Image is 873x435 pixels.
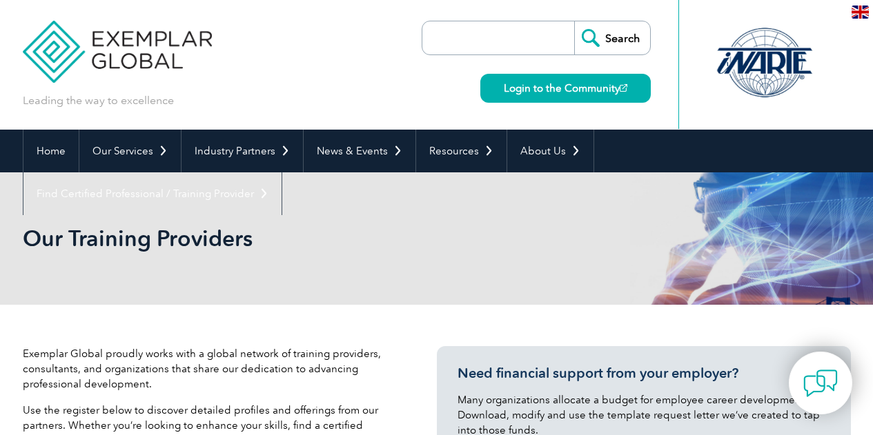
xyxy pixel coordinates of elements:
a: Login to the Community [480,74,651,103]
img: contact-chat.png [803,366,838,401]
a: Find Certified Professional / Training Provider [23,172,282,215]
a: Our Services [79,130,181,172]
a: Industry Partners [182,130,303,172]
p: Leading the way to excellence [23,93,174,108]
a: Home [23,130,79,172]
a: About Us [507,130,594,172]
img: en [852,6,869,19]
a: Resources [416,130,507,172]
a: News & Events [304,130,415,172]
h3: Need financial support from your employer? [458,365,830,382]
h2: Our Training Providers [23,227,602,250]
img: open_square.png [620,84,627,92]
input: Search [574,21,650,54]
p: Exemplar Global proudly works with a global network of training providers, consultants, and organ... [23,346,395,392]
